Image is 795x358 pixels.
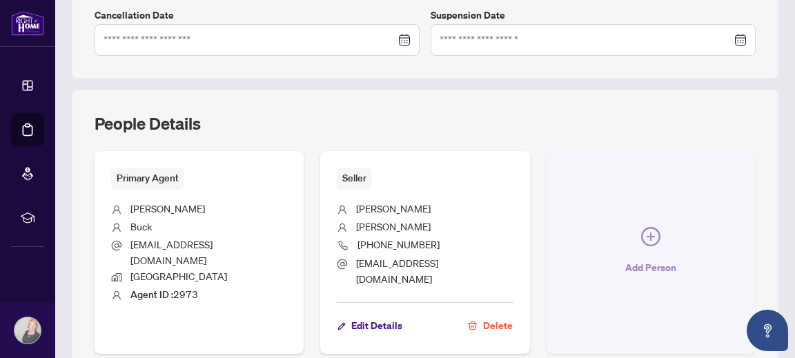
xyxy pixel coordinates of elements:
span: plus-circle [641,227,660,246]
span: Edit Details [351,315,402,337]
button: Delete [467,314,513,337]
span: Add Person [625,257,676,279]
span: [EMAIL_ADDRESS][DOMAIN_NAME] [356,257,438,285]
h2: People Details [95,112,201,135]
span: [PERSON_NAME] [130,202,205,215]
span: [PHONE_NUMBER] [357,238,440,250]
b: Agent ID : [130,288,173,301]
img: Profile Icon [14,317,41,344]
label: Cancellation Date [95,8,420,23]
span: [GEOGRAPHIC_DATA] [130,270,227,282]
span: [PERSON_NAME] [356,220,431,232]
button: Add Person [547,151,756,354]
label: Suspension Date [431,8,756,23]
span: 2973 [130,288,198,300]
span: Primary Agent [111,168,184,189]
span: Seller [337,168,372,189]
span: [PERSON_NAME] [356,202,431,215]
button: Edit Details [337,314,403,337]
span: Buck [130,220,152,232]
button: Open asap [747,310,788,351]
img: logo [11,10,44,36]
span: Delete [483,315,513,337]
span: [EMAIL_ADDRESS][DOMAIN_NAME] [130,238,213,266]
